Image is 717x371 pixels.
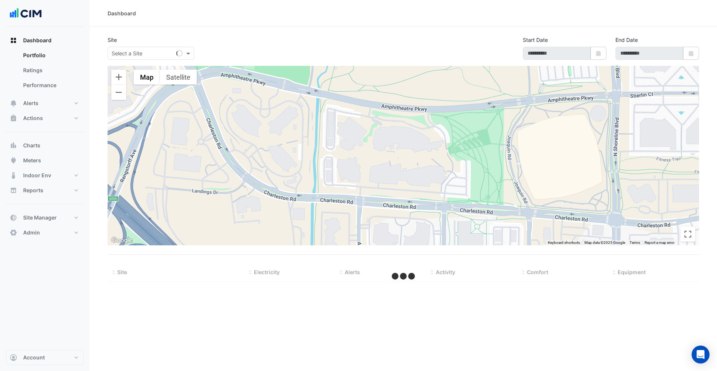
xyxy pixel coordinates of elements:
[160,70,197,85] button: Show satellite imagery
[17,78,84,93] a: Performance
[23,172,51,179] span: Indoor Env
[527,269,548,275] span: Comfort
[23,187,43,194] span: Reports
[584,240,625,245] span: Map data ©2025 Google
[680,227,695,242] button: Toggle fullscreen view
[10,114,17,122] app-icon: Actions
[6,138,84,153] button: Charts
[134,70,160,85] button: Show street map
[23,354,45,361] span: Account
[615,36,638,44] label: End Date
[10,172,17,179] app-icon: Indoor Env
[23,99,38,107] span: Alerts
[6,153,84,168] button: Meters
[23,37,52,44] span: Dashboard
[23,142,40,149] span: Charts
[108,36,117,44] label: Site
[17,48,84,63] a: Portfolio
[523,36,548,44] label: Start Date
[109,236,134,245] img: Google
[111,70,126,85] button: Zoom in
[111,85,126,100] button: Zoom out
[17,63,84,78] a: Ratings
[10,99,17,107] app-icon: Alerts
[109,236,134,245] a: Open this area in Google Maps (opens a new window)
[10,187,17,194] app-icon: Reports
[6,111,84,126] button: Actions
[645,240,674,245] a: Report a map error
[6,96,84,111] button: Alerts
[345,269,360,275] span: Alerts
[23,157,41,164] span: Meters
[23,214,57,221] span: Site Manager
[10,142,17,149] app-icon: Charts
[117,269,127,275] span: Site
[254,269,280,275] span: Electricity
[9,6,43,21] img: Company Logo
[618,269,646,275] span: Equipment
[6,225,84,240] button: Admin
[23,229,40,236] span: Admin
[23,114,43,122] span: Actions
[630,240,640,245] a: Terms (opens in new tab)
[6,168,84,183] button: Indoor Env
[10,37,17,44] app-icon: Dashboard
[436,269,455,275] span: Activity
[10,229,17,236] app-icon: Admin
[6,33,84,48] button: Dashboard
[6,183,84,198] button: Reports
[692,346,710,364] div: Open Intercom Messenger
[10,157,17,164] app-icon: Meters
[108,9,136,17] div: Dashboard
[548,240,580,245] button: Keyboard shortcuts
[6,210,84,225] button: Site Manager
[10,214,17,221] app-icon: Site Manager
[6,48,84,96] div: Dashboard
[6,350,84,365] button: Account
